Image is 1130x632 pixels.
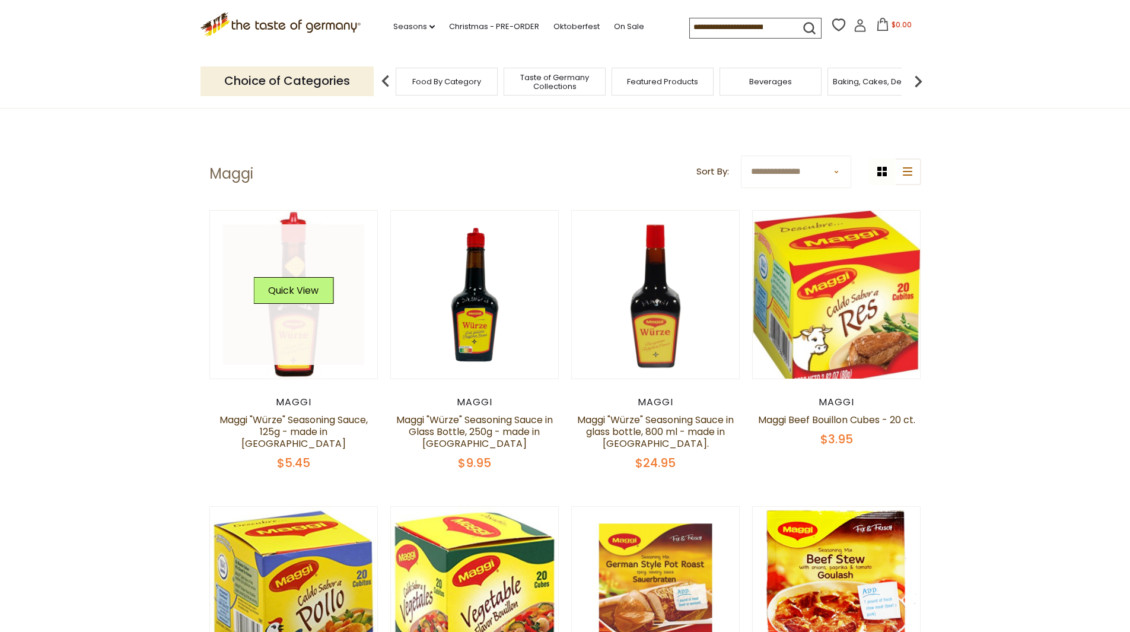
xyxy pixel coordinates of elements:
img: Maggi [572,211,740,379]
div: Maggi [209,396,378,408]
p: Choice of Categories [200,66,374,96]
a: Christmas - PRE-ORDER [449,20,539,33]
button: Quick View [253,277,333,304]
a: Maggi Beef Bouillon Cubes - 20 ct. [758,413,915,427]
a: Featured Products [627,77,698,86]
img: previous arrow [374,69,397,93]
h1: Maggi [209,165,253,183]
div: Maggi [390,396,559,408]
img: next arrow [906,69,930,93]
a: Seasons [393,20,435,33]
a: Beverages [749,77,792,86]
span: $24.95 [635,455,676,471]
a: Maggi "Würze" Seasoning Sauce in Glass Bottle, 250g - made in [GEOGRAPHIC_DATA] [396,413,553,450]
button: $0.00 [869,18,919,36]
span: $0.00 [892,20,912,30]
a: Baking, Cakes, Desserts [833,77,925,86]
img: Maggi [753,211,921,390]
span: $9.95 [458,455,491,471]
a: Maggi "Würze" Seasoning Sauce in glass bottle, 800 ml - made in [GEOGRAPHIC_DATA]. [577,413,734,450]
label: Sort By: [696,164,729,179]
div: Maggi [571,396,740,408]
a: Maggi "Würze" Seasoning Sauce, 125g - made in [GEOGRAPHIC_DATA] [219,413,368,450]
div: Maggi [752,396,921,408]
img: Maggi [210,211,378,379]
a: Oktoberfest [553,20,600,33]
a: On Sale [614,20,644,33]
span: $3.95 [820,431,853,447]
span: $5.45 [277,455,310,471]
img: Maggi [391,211,559,379]
a: Taste of Germany Collections [507,73,602,91]
a: Food By Category [412,77,481,86]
